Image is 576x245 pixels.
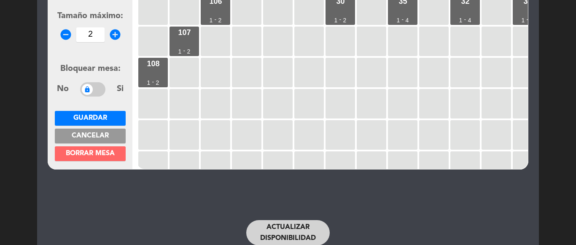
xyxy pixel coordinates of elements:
div: 4 [468,17,471,23]
div: 1 [334,17,338,23]
div: 2 [218,17,222,23]
i: add_circle [109,28,121,41]
div: - [183,48,186,54]
div: 1 [459,17,463,23]
div: - [527,16,529,22]
div: - [152,79,154,85]
span: Guardar [73,115,107,121]
span: Cancelar [72,132,109,139]
div: 2 [156,80,159,86]
button: Guardar [55,111,126,126]
span: Si [117,83,124,96]
span: Bloquear mesa: [60,65,121,73]
div: 107 [178,29,191,36]
div: 4 [406,17,409,23]
i: remove_circle [59,28,72,41]
div: 1 [522,17,525,23]
div: - [464,16,466,22]
span: No [57,83,69,96]
div: 1 [147,80,151,86]
div: - [339,16,342,22]
span: Borrar mesa [66,150,115,157]
button: Cancelar [55,129,126,143]
div: 2 [343,17,347,23]
div: - [402,16,404,22]
div: 1 [210,17,213,23]
div: 1 [178,48,182,54]
button: Borrar mesa [55,146,126,161]
div: 2 [187,48,191,54]
div: 1 [397,17,400,23]
div: - [215,16,217,22]
div: 108 [147,60,159,67]
span: Tamaño máximo: [57,12,123,20]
